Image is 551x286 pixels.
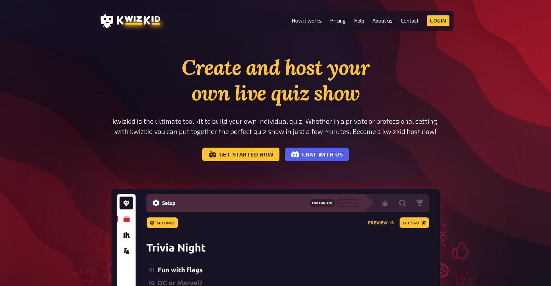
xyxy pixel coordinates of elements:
[292,18,322,24] a: How it works
[330,18,346,24] a: Pricing
[372,18,393,24] a: About us
[354,18,364,24] a: Help
[111,116,440,137] p: kwizkid is the ultimate tool kit to build your own individual quiz. Whether in a private or profe...
[202,148,280,161] a: Get started now
[401,18,419,24] a: Contact
[427,15,449,26] a: Login
[285,148,349,161] a: Chat with us
[111,55,440,106] h1: Create and host your own live quiz show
